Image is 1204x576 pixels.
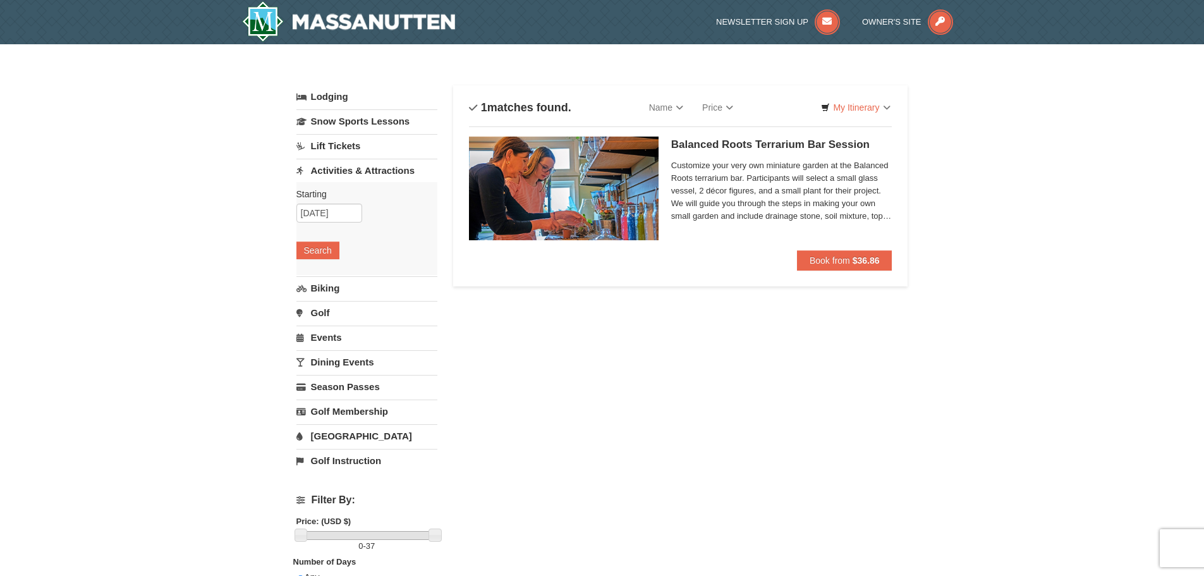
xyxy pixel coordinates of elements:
[813,98,898,117] a: My Itinerary
[671,138,892,151] h5: Balanced Roots Terrarium Bar Session
[716,17,840,27] a: Newsletter Sign Up
[296,350,437,374] a: Dining Events
[242,1,456,42] img: Massanutten Resort Logo
[810,255,850,266] span: Book from
[296,134,437,157] a: Lift Tickets
[296,109,437,133] a: Snow Sports Lessons
[481,101,487,114] span: 1
[296,85,437,108] a: Lodging
[296,424,437,448] a: [GEOGRAPHIC_DATA]
[296,375,437,398] a: Season Passes
[296,449,437,472] a: Golf Instruction
[296,517,351,526] strong: Price: (USD $)
[358,541,363,551] span: 0
[242,1,456,42] a: Massanutten Resort
[296,301,437,324] a: Golf
[853,255,880,266] strong: $36.86
[693,95,743,120] a: Price
[296,400,437,423] a: Golf Membership
[716,17,808,27] span: Newsletter Sign Up
[640,95,693,120] a: Name
[296,276,437,300] a: Biking
[469,101,571,114] h4: matches found.
[797,250,892,271] button: Book from $36.86
[862,17,921,27] span: Owner's Site
[862,17,953,27] a: Owner's Site
[293,557,356,567] strong: Number of Days
[296,242,339,259] button: Search
[469,137,659,240] img: 18871151-30-393e4332.jpg
[296,159,437,182] a: Activities & Attractions
[296,494,437,506] h4: Filter By:
[296,188,428,200] label: Starting
[296,326,437,349] a: Events
[671,159,892,223] span: Customize your very own miniature garden at the Balanced Roots terrarium bar. Participants will s...
[366,541,375,551] span: 37
[296,540,437,553] label: -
